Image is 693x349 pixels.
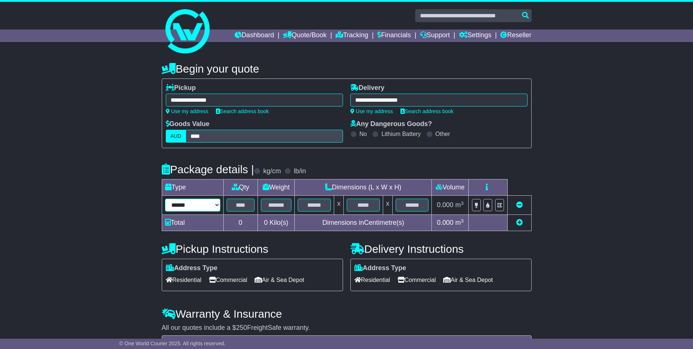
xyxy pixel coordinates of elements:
span: Commercial [398,274,436,286]
a: Search address book [216,108,269,114]
h4: Delivery Instructions [350,243,532,255]
label: Goods Value [166,120,210,128]
span: © One World Courier 2025. All rights reserved. [119,341,226,346]
label: Delivery [350,84,385,92]
label: Pickup [166,84,196,92]
span: Air & Sea Depot [255,274,304,286]
td: Kilo(s) [258,215,295,231]
td: Weight [258,179,295,196]
span: Residential [354,274,390,286]
a: Support [420,29,450,42]
td: Qty [223,179,258,196]
td: x [334,196,344,215]
h4: Pickup Instructions [162,243,343,255]
label: Lithium Battery [381,130,421,137]
td: Dimensions in Centimetre(s) [295,215,432,231]
span: 0.000 [437,201,454,209]
td: Volume [432,179,469,196]
span: Residential [166,274,202,286]
td: x [383,196,392,215]
h4: Package details | [162,163,254,175]
label: kg/cm [263,167,281,175]
span: Air & Sea Depot [443,274,493,286]
a: Quote/Book [283,29,326,42]
div: All our quotes include a $ FreightSafe warranty. [162,324,532,332]
sup: 3 [461,218,464,224]
label: Address Type [354,264,406,272]
label: Address Type [166,264,218,272]
td: Dimensions (L x W x H) [295,179,432,196]
label: Any Dangerous Goods? [350,120,432,128]
span: 0 [264,219,267,226]
a: Settings [459,29,491,42]
td: 0 [223,215,258,231]
span: m [455,201,464,209]
span: Commercial [209,274,247,286]
a: Use my address [350,108,393,114]
a: Use my address [166,108,209,114]
td: Total [162,215,223,231]
a: Financials [377,29,411,42]
label: Other [435,130,450,137]
label: lb/in [294,167,306,175]
a: Add new item [516,219,523,226]
td: Type [162,179,223,196]
a: Reseller [500,29,531,42]
h4: Begin your quote [162,63,532,75]
sup: 3 [461,200,464,206]
span: m [455,219,464,226]
span: 250 [236,324,247,331]
a: Dashboard [235,29,274,42]
a: Search address book [400,108,454,114]
label: AUD [166,130,186,143]
a: Remove this item [516,201,523,209]
label: No [360,130,367,137]
a: Tracking [336,29,368,42]
h4: Warranty & Insurance [162,308,532,320]
span: 0.000 [437,219,454,226]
